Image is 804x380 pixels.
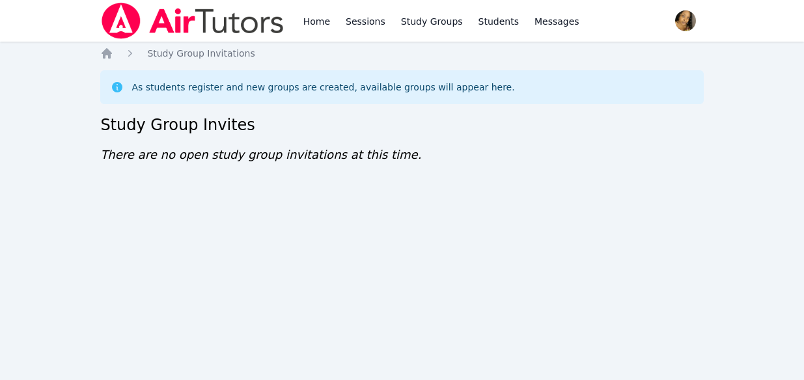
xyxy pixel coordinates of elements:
[147,47,255,60] a: Study Group Invitations
[100,3,284,39] img: Air Tutors
[100,47,703,60] nav: Breadcrumb
[100,148,421,161] span: There are no open study group invitations at this time.
[534,15,579,28] span: Messages
[147,48,255,59] span: Study Group Invitations
[132,81,514,94] div: As students register and new groups are created, available groups will appear here.
[100,115,703,135] h2: Study Group Invites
